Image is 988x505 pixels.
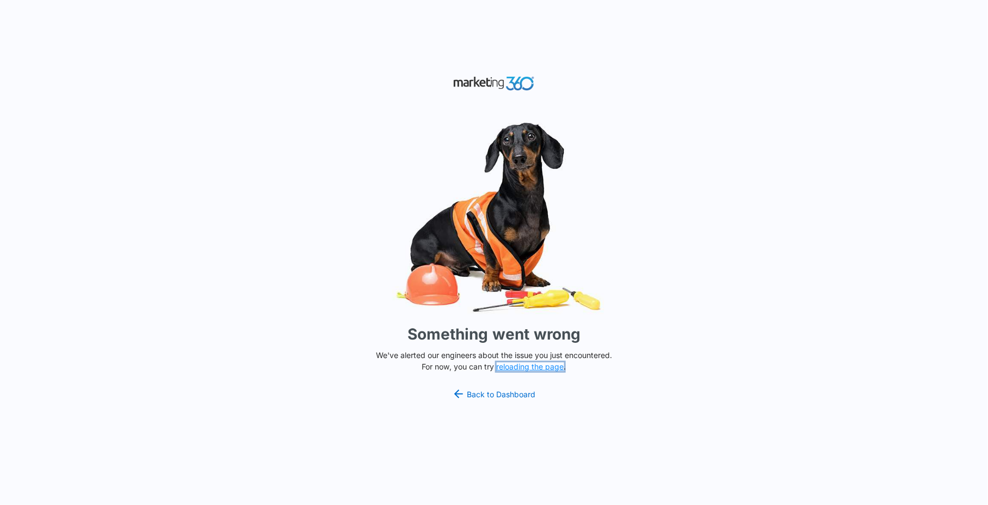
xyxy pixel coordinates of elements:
[331,116,657,319] img: Sad Dog
[452,387,536,401] a: Back to Dashboard
[407,323,581,346] h1: Something went wrong
[372,349,616,372] p: We've alerted our engineers about the issue you just encountered. For now, you can try .
[497,362,564,371] button: reloading the page
[453,74,535,93] img: Marketing 360 Logo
